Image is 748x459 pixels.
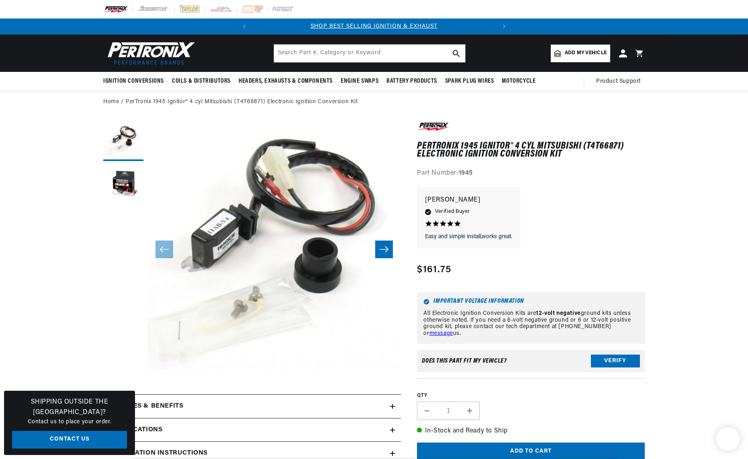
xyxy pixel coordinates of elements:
[591,355,640,367] button: Verify
[103,165,143,205] button: Load image 2 in gallery view
[417,263,451,277] span: $161.75
[239,77,333,86] span: Headers, Exhausts & Components
[311,23,437,29] a: SHOP BEST SELLING IGNITION & EXHAUST
[252,22,496,31] div: 1 of 2
[103,121,143,161] button: Load image 1 in gallery view
[274,45,465,62] input: Search Part #, Category or Keyword
[103,121,401,378] media-gallery: Gallery Viewer
[596,77,641,86] span: Product Support
[103,98,119,106] a: Home
[417,426,645,437] p: In-Stock and Ready to Ship
[423,310,638,337] p: All Electronic Ignition Conversion Kits are ground kits unless otherwise noted. If you need a 6-v...
[103,39,196,67] img: Pertronix
[103,98,645,106] nav: breadcrumbs
[12,397,127,418] h3: Shipping Outside the [GEOGRAPHIC_DATA]?
[236,18,252,35] button: Translation missing: en.sections.announcements.previous_announcement
[417,392,645,399] label: QTY
[536,310,581,316] strong: 12-volt negative
[425,233,512,241] p: Easy and simple install,works great.
[423,299,638,305] h6: Important Voltage Information
[83,18,665,35] slideshow-component: Translation missing: en.sections.announcements.announcement_bar
[103,395,401,418] summary: Features & Benefits
[375,241,393,258] button: Slide right
[435,207,470,216] span: Verified Buyer
[551,45,610,62] a: Add my vehicle
[502,77,535,86] span: Motorcycle
[422,358,507,364] div: Does This part fit My vehicle?
[459,170,473,176] strong: 1945
[425,195,512,206] p: [PERSON_NAME]
[382,72,441,91] summary: Battery Products
[103,418,401,442] summary: Specifications
[341,77,378,86] span: Engine Swaps
[103,77,164,86] span: Ignition Conversions
[429,330,453,337] a: message
[107,448,208,459] h2: Installation instructions
[565,49,607,57] span: Add my vehicle
[417,142,645,159] h1: PerTronix 1945 Ignitor® 4 cyl Mitsubishi (T4T66871) Electronic Ignition Conversion Kit
[252,22,496,31] div: Announcement
[12,418,127,426] p: Contact us to place your order.
[107,401,183,412] h2: Features & Benefits
[596,72,645,91] summary: Product Support
[448,45,465,62] button: search button
[155,241,173,258] button: Slide left
[235,72,337,91] summary: Headers, Exhausts & Components
[126,98,358,106] a: PerTronix 1945 Ignitor® 4 cyl Mitsubishi (T4T66871) Electronic Ignition Conversion Kit
[496,18,512,35] button: Translation missing: en.sections.announcements.next_announcement
[441,72,498,91] summary: Spark Plug Wires
[445,77,494,86] span: Spark Plug Wires
[168,72,235,91] summary: Coils & Distributors
[12,431,127,449] a: Contact Us
[498,72,540,91] summary: Motorcycle
[417,168,645,179] div: Part Number:
[386,77,437,86] span: Battery Products
[103,72,168,91] summary: Ignition Conversions
[172,77,231,86] span: Coils & Distributors
[337,72,382,91] summary: Engine Swaps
